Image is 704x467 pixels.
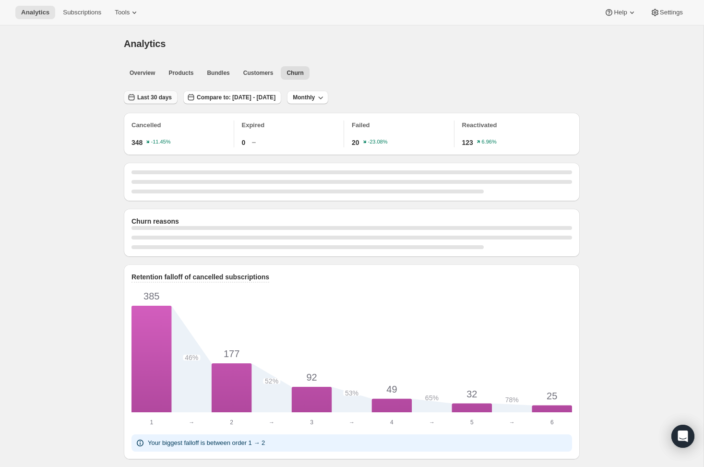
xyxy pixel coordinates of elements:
span: Tools [115,9,130,16]
button: Last 30 days [124,91,178,104]
span: Analytics [124,38,166,49]
text: 6.96% [481,139,496,145]
p: Cancelled [131,120,234,130]
button: Help [598,6,642,19]
span: 177 [222,351,241,357]
text: 2 [230,419,233,426]
p: Retention falloff of cancelled subscriptions [131,272,269,282]
text: 5 [470,419,474,426]
text: 3 [310,419,313,426]
span: 78% [503,397,521,403]
span: 20 [352,138,359,147]
span: 53% [343,390,360,396]
span: 65% [423,395,441,401]
text: → [349,419,355,426]
text: → [509,419,515,426]
span: Help [614,9,627,16]
p: Reactivated [462,120,573,130]
button: Analytics [15,6,55,19]
span: Analytics [21,9,49,16]
div: Open Intercom Messenger [671,425,694,448]
span: Products [168,69,193,77]
text: → [269,419,274,426]
span: 52% [263,378,280,384]
span: 46% [183,355,200,360]
text: 4 [390,419,394,426]
p: Expired [242,120,344,130]
p: Churn reasons [131,216,179,226]
text: → [189,419,194,426]
span: 385 [142,293,161,299]
span: 32 [465,391,479,397]
text: -23.08% [368,139,387,145]
span: Customers [243,69,274,77]
span: Overview [130,69,155,77]
text: → [429,419,435,426]
span: 49 [384,386,399,392]
span: Settings [660,9,683,16]
p: Failed [352,120,454,130]
span: 0 [242,138,246,147]
button: Monthly [287,91,328,104]
button: Settings [644,6,689,19]
span: 348 [131,138,143,147]
span: Last 30 days [137,94,172,101]
span: 25 [545,393,559,399]
span: Monthly [293,94,315,101]
button: Subscriptions [57,6,107,19]
text: 1 [150,419,153,426]
span: Bundles [207,69,229,77]
button: Compare to: [DATE] - [DATE] [183,91,281,104]
button: Tools [109,6,145,19]
p: Your biggest falloff is between order 1 → 2 [148,438,265,448]
span: Subscriptions [63,9,101,16]
span: 92 [304,374,319,380]
text: 6 [550,419,554,426]
text: -11.45% [151,139,171,145]
span: Churn [286,69,303,77]
span: Compare to: [DATE] - [DATE] [197,94,275,101]
span: 123 [462,138,473,147]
